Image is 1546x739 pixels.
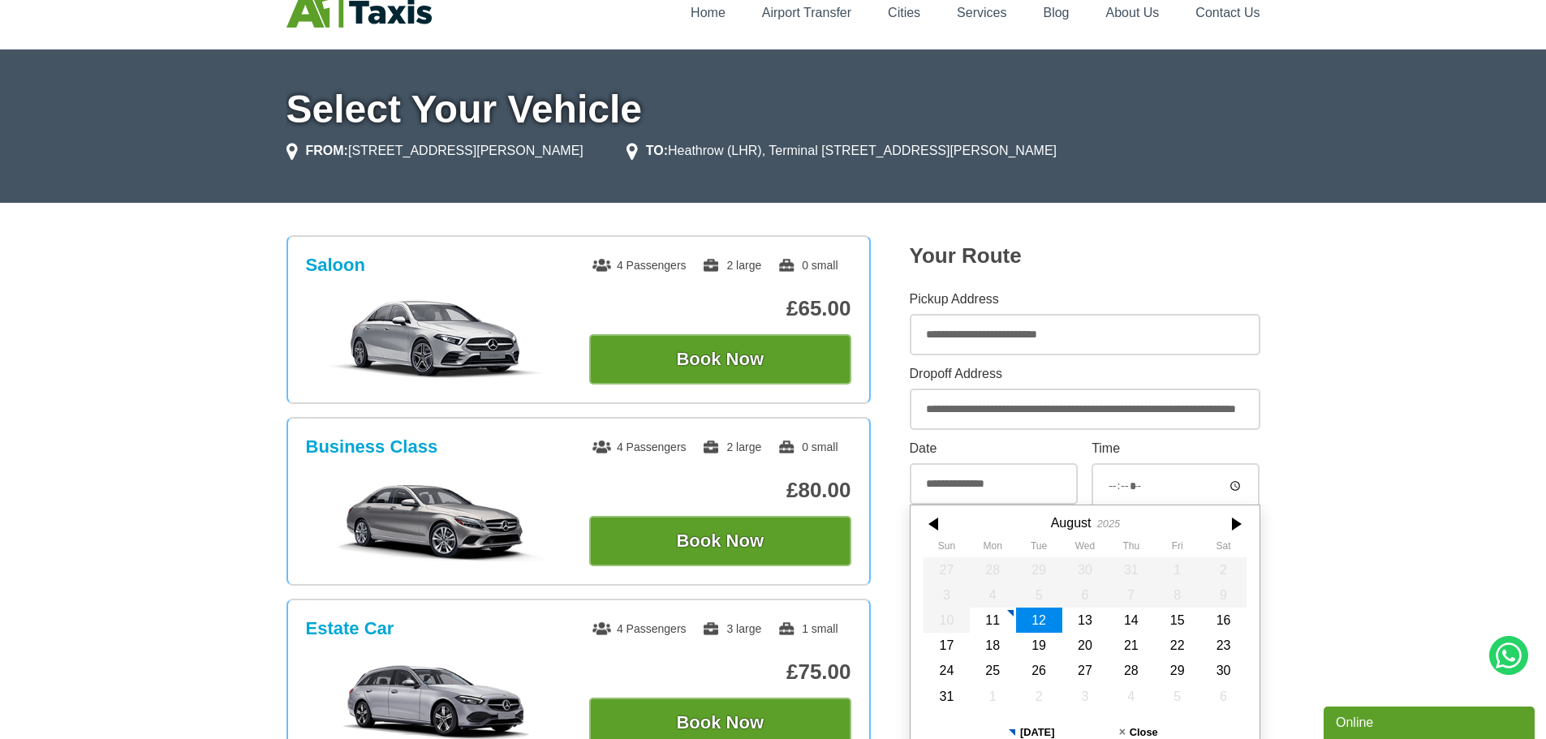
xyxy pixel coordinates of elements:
button: Book Now [589,516,851,566]
span: 1 small [777,622,838,635]
span: 3 large [702,622,761,635]
iframe: chat widget [1324,703,1538,739]
a: Home [691,6,726,19]
p: £65.00 [589,296,851,321]
label: Pickup Address [910,293,1260,306]
a: Services [957,6,1006,19]
img: Saloon [314,299,558,380]
h3: Estate Car [306,618,394,639]
li: Heathrow (LHR), Terminal [STREET_ADDRESS][PERSON_NAME] [627,141,1057,161]
li: [STREET_ADDRESS][PERSON_NAME] [286,141,584,161]
h2: Your Route [910,243,1260,269]
a: Contact Us [1195,6,1260,19]
a: About Us [1106,6,1160,19]
span: 4 Passengers [592,259,687,272]
h3: Business Class [306,436,438,458]
label: Date [910,442,1078,455]
img: Business Class [314,480,558,561]
strong: FROM: [306,144,348,157]
p: £75.00 [589,660,851,685]
h1: Select Your Vehicle [286,90,1260,129]
span: 2 large [702,440,761,453]
a: Cities [888,6,920,19]
label: Dropoff Address [910,367,1260,380]
span: 0 small [777,259,838,272]
strong: TO: [646,144,668,157]
span: 4 Passengers [592,440,687,453]
span: 4 Passengers [592,622,687,635]
span: 0 small [777,440,838,453]
button: Book Now [589,334,851,385]
a: Blog [1043,6,1069,19]
span: 2 large [702,259,761,272]
a: Airport Transfer [762,6,851,19]
label: Time [1092,442,1260,455]
p: £80.00 [589,478,851,503]
h3: Saloon [306,255,365,276]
